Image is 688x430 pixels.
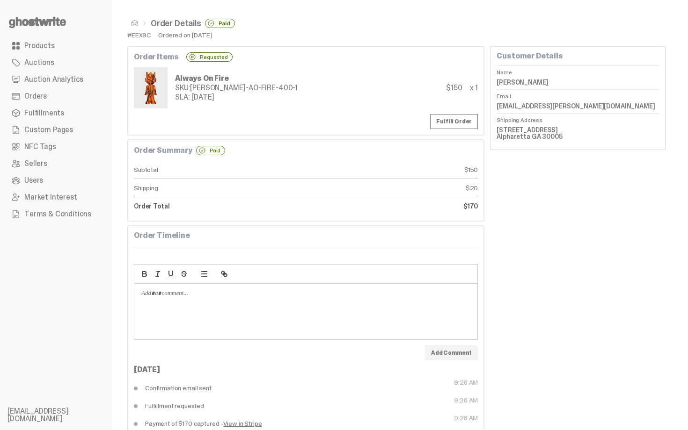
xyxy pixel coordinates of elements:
[177,268,190,279] button: strike
[7,105,105,122] a: Fulfillments
[175,83,190,93] span: SKU:
[306,197,478,215] dd: $170
[7,37,105,54] a: Products
[136,69,166,107] img: Always-On-Fire---Website-Archive.2484X.png
[24,160,47,167] span: Sellers
[7,122,105,138] a: Custom Pages
[175,75,298,82] div: Always On Fire
[497,113,659,123] dt: Shipping Address
[306,161,478,179] dd: $150
[7,54,105,71] a: Auctions
[24,109,64,117] span: Fulfillments
[7,172,105,189] a: Users
[186,52,233,62] div: Requested
[158,32,212,38] div: Ordered on [DATE]
[497,75,659,89] dd: [PERSON_NAME]
[7,206,105,222] a: Terms & Conditions
[134,147,192,154] b: Order Summary
[218,268,231,279] button: link
[134,366,478,373] div: [DATE]
[134,197,306,215] dt: Order Total
[151,268,164,279] button: italic
[430,114,478,129] a: Fulfill Order
[24,177,43,184] span: Users
[223,420,262,427] a: View in Stripe
[497,89,659,99] dt: Email
[446,84,462,92] div: $150
[134,230,190,240] b: Order Timeline
[24,126,73,134] span: Custom Pages
[7,71,105,88] a: Auction Analytics
[139,19,235,28] li: Order Details
[134,179,306,197] dt: Shipping
[306,397,478,415] dt: 9:28 AM
[7,155,105,172] a: Sellers
[497,99,659,113] dd: [EMAIL_ADDRESS][PERSON_NAME][DOMAIN_NAME]
[205,19,235,28] div: Paid
[175,93,298,101] div: SLA: [DATE]
[7,138,105,155] a: NFC Tags
[24,210,91,218] span: Terms & Conditions
[127,32,151,38] div: #EEX9C
[134,379,306,397] dd: Confirmation email sent
[134,53,179,61] b: Order Items
[7,189,105,206] a: Market Interest
[497,65,659,75] dt: Name
[470,84,478,92] div: x 1
[138,268,151,279] button: bold
[198,268,211,279] button: list: bullet
[24,42,55,50] span: Products
[7,408,120,423] li: [EMAIL_ADDRESS][DOMAIN_NAME]
[425,345,478,360] button: Add Comment
[24,93,47,100] span: Orders
[306,379,478,397] dt: 9:28 AM
[196,146,225,155] div: Paid
[134,161,306,179] dt: Subtotal
[134,397,306,415] dd: Fulfillment requested
[24,193,77,201] span: Market Interest
[175,84,298,92] div: [PERSON_NAME]-AO-FIRE-400-1
[497,51,563,61] b: Customer Details
[24,76,83,83] span: Auction Analytics
[7,88,105,105] a: Orders
[306,179,478,197] dd: $20
[24,143,56,150] span: NFC Tags
[24,59,54,66] span: Auctions
[164,268,177,279] button: underline
[497,123,659,143] dd: [STREET_ADDRESS] Alpharetta GA 30005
